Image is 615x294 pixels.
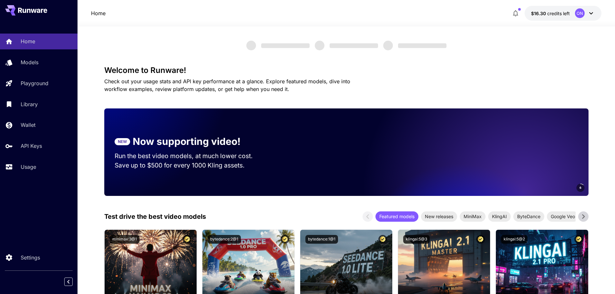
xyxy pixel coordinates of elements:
button: $16.30191ON [525,6,601,21]
p: API Keys [21,142,42,150]
div: Featured models [375,211,418,222]
p: Settings [21,254,40,261]
div: $16.30191 [531,10,570,17]
button: Certified Model – Vetted for best performance and includes a commercial license. [281,235,289,244]
p: Library [21,100,38,108]
button: klingai:5@3 [403,235,430,244]
p: Usage [21,163,36,171]
button: Collapse sidebar [64,278,73,286]
div: KlingAI [488,211,511,222]
button: Certified Model – Vetted for best performance and includes a commercial license. [183,235,191,244]
div: Collapse sidebar [69,276,77,288]
span: 6 [579,185,581,190]
p: Wallet [21,121,36,129]
span: Featured models [375,213,418,220]
button: Certified Model – Vetted for best performance and includes a commercial license. [378,235,387,244]
nav: breadcrumb [91,9,106,17]
p: Test drive the best video models [104,212,206,221]
a: Home [91,9,106,17]
p: Run the best video models, at much lower cost. [115,151,265,161]
span: credits left [547,11,570,16]
span: Google Veo [547,213,579,220]
span: MiniMax [460,213,486,220]
div: MiniMax [460,211,486,222]
div: Google Veo [547,211,579,222]
span: Check out your usage stats and API key performance at a glance. Explore featured models, dive int... [104,78,350,92]
div: New releases [421,211,457,222]
span: KlingAI [488,213,511,220]
span: $16.30 [531,11,547,16]
div: ByteDance [513,211,544,222]
button: klingai:5@2 [501,235,528,244]
span: New releases [421,213,457,220]
p: Now supporting video! [133,134,241,149]
span: ByteDance [513,213,544,220]
button: Certified Model – Vetted for best performance and includes a commercial license. [476,235,485,244]
button: minimax:3@1 [110,235,139,244]
p: Save up to $500 for every 1000 Kling assets. [115,161,265,170]
p: NEW [118,139,127,145]
button: Certified Model – Vetted for best performance and includes a commercial license. [574,235,583,244]
p: Home [21,37,35,45]
div: ON [575,8,585,18]
h3: Welcome to Runware! [104,66,589,75]
button: bytedance:2@1 [208,235,241,244]
p: Models [21,58,38,66]
button: bytedance:1@1 [305,235,338,244]
p: Playground [21,79,48,87]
